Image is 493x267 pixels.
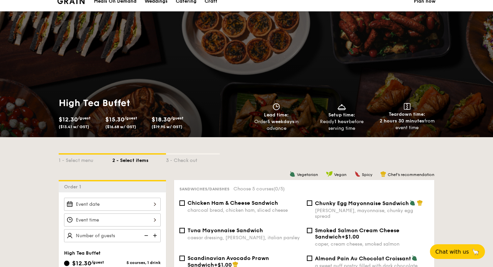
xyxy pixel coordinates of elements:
strong: 2 hours 30 minutes [380,118,424,124]
div: 2 - Select items [112,155,166,164]
span: Tuna Mayonnaise Sandwich [187,227,263,234]
img: icon-spicy.37a8142b.svg [354,171,361,177]
img: icon-dish.430c3a2e.svg [337,103,347,110]
img: icon-clock.2db775ea.svg [271,103,281,110]
span: Chef's recommendation [388,172,434,177]
span: /guest [78,116,91,120]
button: Chat with us🦙 [430,244,485,259]
span: Vegetarian [297,172,318,177]
span: $18.30 [152,116,171,123]
input: Event date [64,198,161,211]
span: Vegan [334,172,346,177]
span: Smoked Salmon Cream Cheese Sandwich [315,227,399,240]
input: Event time [64,213,161,227]
img: icon-chef-hat.a58ddaea.svg [417,200,423,206]
div: from event time [377,118,437,131]
span: /guest [124,116,137,120]
span: 🦙 [472,248,480,256]
input: Chicken Ham & Cheese Sandwichcharcoal bread, chicken ham, sliced cheese [179,200,185,206]
div: [PERSON_NAME], mayonnaise, chunky egg spread [315,208,429,219]
input: Almond Pain Au Chocolat Croissanta sweet puff pastry filled with dark chocolate [307,256,312,261]
span: +$1.00 [341,234,359,240]
span: ($16.68 w/ GST) [105,124,136,129]
img: icon-reduce.1d2dbef1.svg [141,229,151,242]
img: icon-vegetarian.fe4039eb.svg [409,200,416,206]
span: /guest [171,116,183,120]
img: icon-add.58712e84.svg [151,229,161,242]
div: caper, cream cheese, smoked salmon [315,241,429,247]
input: $12.30/guest($13.41 w/ GST)5 courses, 1 drinkMin 30 guests [64,261,69,266]
div: Ready before serving time [312,118,372,132]
input: Scandinavian Avocado Prawn Sandwich+$1.00[PERSON_NAME], celery, red onion, dijon mustard [179,256,185,261]
span: $12.30 [59,116,78,123]
span: Chunky Egg Mayonnaise Sandwich [315,200,409,206]
span: Almond Pain Au Chocolat Croissant [315,255,411,262]
input: Chunky Egg Mayonnaise Sandwich[PERSON_NAME], mayonnaise, chunky egg spread [307,200,312,206]
div: charcoal bread, chicken ham, sliced cheese [187,207,302,213]
img: icon-vegetarian.fe4039eb.svg [289,171,295,177]
div: 3 - Check out [166,155,220,164]
span: Chicken Ham & Cheese Sandwich [187,200,278,206]
input: Smoked Salmon Cream Cheese Sandwich+$1.00caper, cream cheese, smoked salmon [307,228,312,233]
span: Teardown time: [389,111,425,117]
strong: 1 hour [334,119,349,124]
span: /guest [91,260,104,265]
span: ($13.41 w/ GST) [59,124,89,129]
span: $12.30 [72,260,91,267]
h1: High Tea Buffet [59,97,244,109]
input: Tuna Mayonnaise Sandwichcaesar dressing, [PERSON_NAME], italian parsley [179,228,185,233]
strong: 5 weekdays [267,119,294,124]
input: Number of guests [64,229,161,242]
img: icon-vegan.f8ff3823.svg [326,171,333,177]
span: $15.30 [105,116,124,123]
span: Setup time: [328,112,355,118]
div: 5 courses, 1 drink [112,260,161,265]
span: Sandwiches/Danishes [179,187,229,191]
div: Order in advance [246,118,307,132]
span: Order 1 [64,184,84,190]
span: High Tea Buffet [64,250,101,256]
span: (0/5) [273,186,285,192]
span: Lead time: [264,112,289,118]
div: 1 - Select menu [59,155,112,164]
span: Choose 5 courses [233,186,285,192]
span: Spicy [362,172,372,177]
span: ($19.95 w/ GST) [152,124,182,129]
img: icon-teardown.65201eee.svg [404,103,410,110]
div: caesar dressing, [PERSON_NAME], italian parsley [187,235,302,241]
span: Chat with us [435,249,469,255]
img: icon-chef-hat.a58ddaea.svg [380,171,386,177]
img: icon-vegetarian.fe4039eb.svg [412,255,418,261]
